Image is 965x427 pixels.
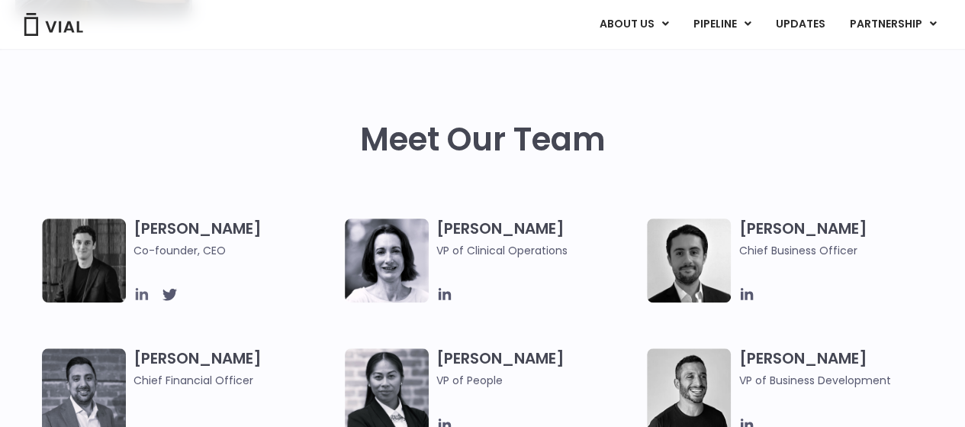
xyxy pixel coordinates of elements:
[133,372,337,389] span: Chief Financial Officer
[42,218,126,302] img: A black and white photo of a man in a suit attending a Summit.
[838,11,949,37] a: PARTNERSHIPMenu Toggle
[436,372,640,389] span: VP of People
[133,242,337,259] span: Co-founder, CEO
[738,372,942,389] span: VP of Business Development
[436,218,640,259] h3: [PERSON_NAME]
[436,348,640,411] h3: [PERSON_NAME]
[681,11,763,37] a: PIPELINEMenu Toggle
[360,121,606,158] h2: Meet Our Team
[587,11,680,37] a: ABOUT USMenu Toggle
[436,242,640,259] span: VP of Clinical Operations
[133,348,337,389] h3: [PERSON_NAME]
[23,13,84,36] img: Vial Logo
[345,218,429,302] img: Image of smiling woman named Amy
[764,11,837,37] a: UPDATES
[647,218,731,302] img: A black and white photo of a man in a suit holding a vial.
[738,348,942,389] h3: [PERSON_NAME]
[738,242,942,259] span: Chief Business Officer
[133,218,337,259] h3: [PERSON_NAME]
[738,218,942,259] h3: [PERSON_NAME]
